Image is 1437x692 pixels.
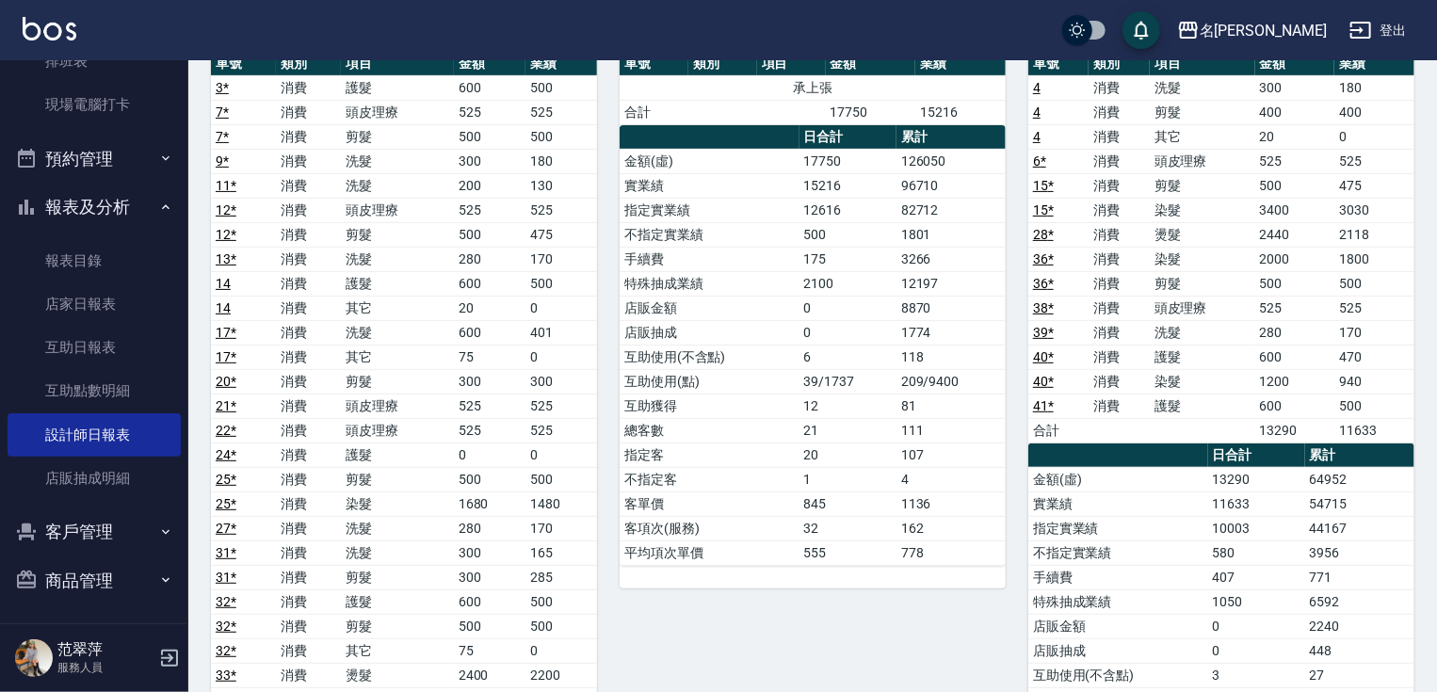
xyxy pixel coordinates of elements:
td: 燙髮 [1150,222,1255,247]
th: 金額 [454,52,525,76]
td: 130 [525,173,597,198]
td: 500 [525,589,597,614]
th: 項目 [1150,52,1255,76]
td: 82712 [896,198,1006,222]
td: 消費 [276,540,341,565]
td: 285 [525,565,597,589]
td: 消費 [276,100,341,124]
td: 互助使用(不含點) [620,345,799,369]
td: 洗髮 [341,149,454,173]
td: 洗髮 [341,247,454,271]
td: 消費 [276,124,341,149]
td: 店販抽成 [1028,638,1208,663]
th: 業績 [1334,52,1414,76]
td: 11633 [1208,491,1305,516]
td: 指定實業績 [620,198,799,222]
td: 525 [1255,149,1335,173]
td: 170 [1334,320,1414,345]
td: 0 [1334,124,1414,149]
td: 消費 [276,369,341,394]
td: 20 [1255,124,1335,149]
td: 消費 [276,149,341,173]
td: 剪髮 [341,124,454,149]
td: 剪髮 [341,369,454,394]
td: 170 [525,516,597,540]
td: 染髮 [1150,369,1255,394]
td: 指定客 [620,443,799,467]
td: 448 [1305,638,1414,663]
th: 項目 [341,52,454,76]
td: 500 [799,222,896,247]
a: 報表目錄 [8,239,181,282]
th: 金額 [826,52,916,76]
td: 其它 [341,345,454,369]
td: 500 [454,467,525,491]
td: 2118 [1334,222,1414,247]
td: 15216 [799,173,896,198]
td: 525 [1334,296,1414,320]
button: 登出 [1342,13,1414,48]
td: 頭皮理療 [341,418,454,443]
td: 2440 [1255,222,1335,247]
td: 470 [1334,345,1414,369]
td: 金額(虛) [620,149,799,173]
td: 96710 [896,173,1006,198]
td: 400 [1255,100,1335,124]
td: 不指定實業績 [620,222,799,247]
td: 0 [525,443,597,467]
td: 實業績 [1028,491,1208,516]
td: 消費 [1089,320,1149,345]
td: 118 [896,345,1006,369]
td: 染髮 [1150,247,1255,271]
td: 消費 [276,394,341,418]
td: 1136 [896,491,1006,516]
td: 600 [454,589,525,614]
td: 525 [525,394,597,418]
td: 3266 [896,247,1006,271]
th: 單號 [620,52,688,76]
td: 消費 [276,345,341,369]
td: 0 [525,296,597,320]
td: 不指定客 [620,467,799,491]
td: 互助使用(點) [620,369,799,394]
img: Person [15,639,53,677]
th: 類別 [1089,52,1149,76]
td: 81 [896,394,1006,418]
td: 剪髮 [1150,100,1255,124]
td: 475 [525,222,597,247]
a: 14 [216,300,231,315]
button: save [1122,11,1160,49]
td: 0 [1208,638,1305,663]
th: 項目 [757,52,826,76]
td: 300 [454,565,525,589]
td: 170 [525,247,597,271]
td: 209/9400 [896,369,1006,394]
td: 21 [799,418,896,443]
td: 300 [1255,75,1335,100]
button: 預約管理 [8,135,181,184]
td: 407 [1208,565,1305,589]
td: 消費 [1089,394,1149,418]
td: 洗髮 [341,516,454,540]
td: 消費 [1089,124,1149,149]
td: 12616 [799,198,896,222]
td: 手續費 [620,247,799,271]
td: 手續費 [1028,565,1208,589]
a: 互助點數明細 [8,369,181,412]
td: 1801 [896,222,1006,247]
td: 500 [525,614,597,638]
td: 店販抽成 [620,320,799,345]
div: 名[PERSON_NAME] [1200,19,1327,42]
td: 染髮 [341,491,454,516]
td: 消費 [1089,173,1149,198]
td: 洗髮 [1150,75,1255,100]
td: 其它 [341,638,454,663]
td: 特殊抽成業績 [620,271,799,296]
td: 555 [799,540,896,565]
td: 15216 [915,100,1006,124]
td: 平均項次單價 [620,540,799,565]
td: 175 [799,247,896,271]
th: 累計 [1305,443,1414,468]
td: 500 [1334,394,1414,418]
td: 44167 [1305,516,1414,540]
